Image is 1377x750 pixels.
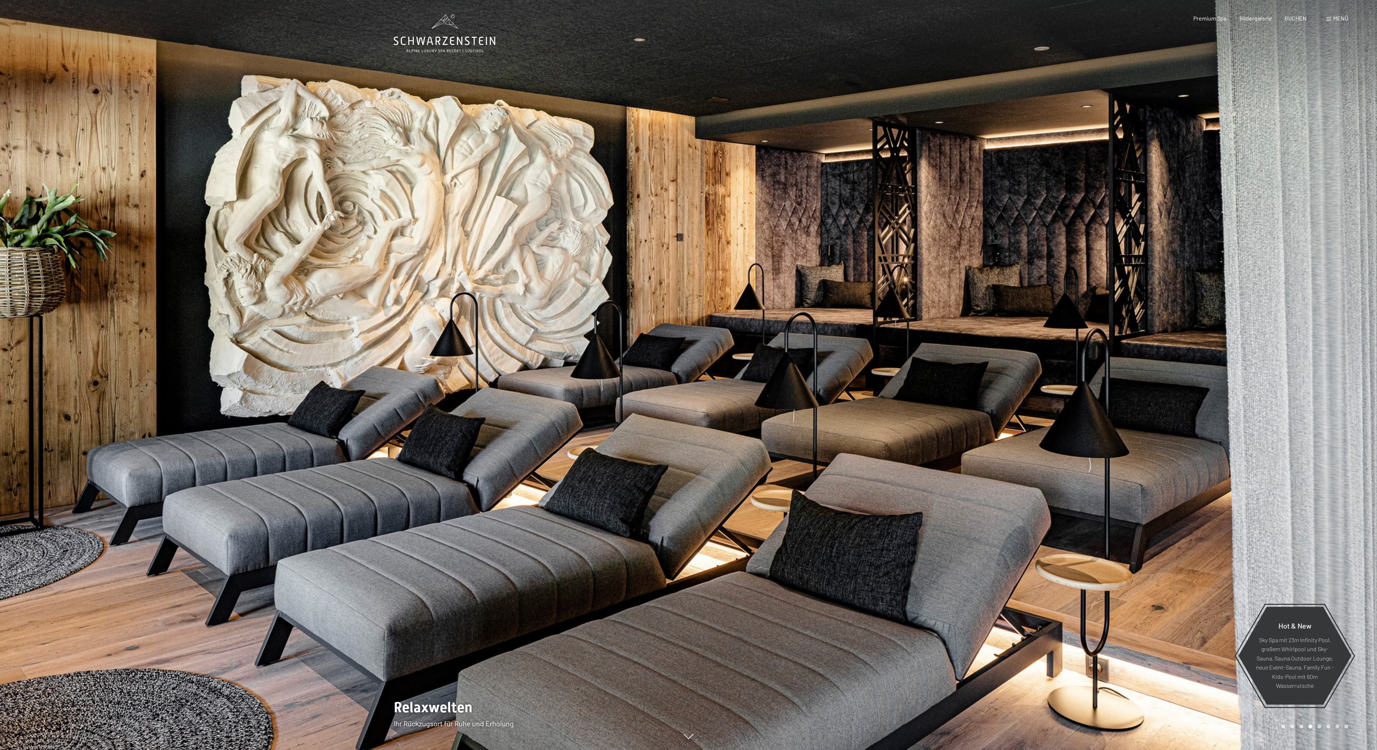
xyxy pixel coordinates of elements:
[1326,724,1330,728] div: Carousel Page 6
[1344,724,1348,728] div: Carousel Page 8
[1278,621,1312,630] span: Hot & New
[1279,724,1348,728] div: Carousel Pagination
[1308,724,1312,728] div: Carousel Page 4 (Current Slide)
[1239,15,1272,22] a: Bildergalerie
[1299,724,1303,728] div: Carousel Page 3
[1285,15,1307,22] a: BUCHEN
[1256,635,1334,690] p: Sky Spa mit 23m Infinity Pool, großem Whirlpool und Sky-Sauna, Sauna Outdoor Lounge, neue Event-S...
[1238,606,1352,705] a: Hot & New Sky Spa mit 23m Infinity Pool, großem Whirlpool und Sky-Sauna, Sauna Outdoor Lounge, ne...
[1333,15,1348,22] span: Menü
[1281,724,1285,728] div: Carousel Page 1
[1290,724,1294,728] div: Carousel Page 2
[1335,724,1339,728] div: Carousel Page 7
[1193,15,1226,22] a: Premium Spa
[1317,724,1321,728] div: Carousel Page 5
